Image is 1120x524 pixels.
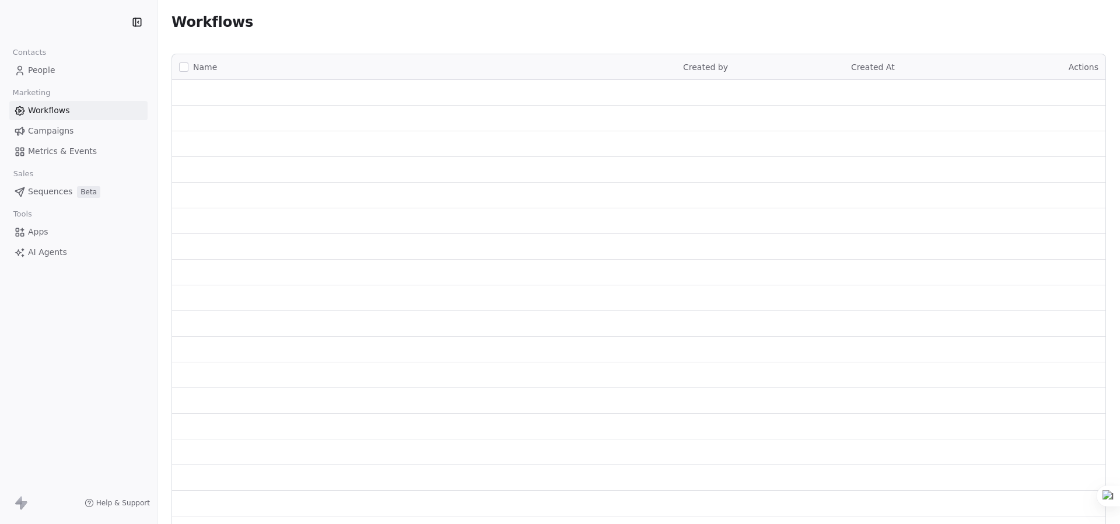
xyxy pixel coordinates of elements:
a: Workflows [9,101,148,120]
a: Campaigns [9,121,148,141]
span: Help & Support [96,498,150,508]
span: Marketing [8,84,55,102]
span: Contacts [8,44,51,61]
span: Tools [8,205,37,223]
span: Workflows [28,104,70,117]
span: Created At [851,62,895,72]
span: Metrics & Events [28,145,97,158]
span: Sales [8,165,38,183]
span: Actions [1069,62,1098,72]
span: People [28,64,55,76]
a: Apps [9,222,148,242]
span: Campaigns [28,125,73,137]
span: Apps [28,226,48,238]
a: AI Agents [9,243,148,262]
span: Workflows [171,14,253,30]
span: AI Agents [28,246,67,258]
span: Name [193,61,217,74]
a: People [9,61,148,80]
span: Beta [77,186,100,198]
span: Created by [683,62,728,72]
a: Help & Support [85,498,150,508]
a: Metrics & Events [9,142,148,161]
span: Sequences [28,186,72,198]
a: SequencesBeta [9,182,148,201]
